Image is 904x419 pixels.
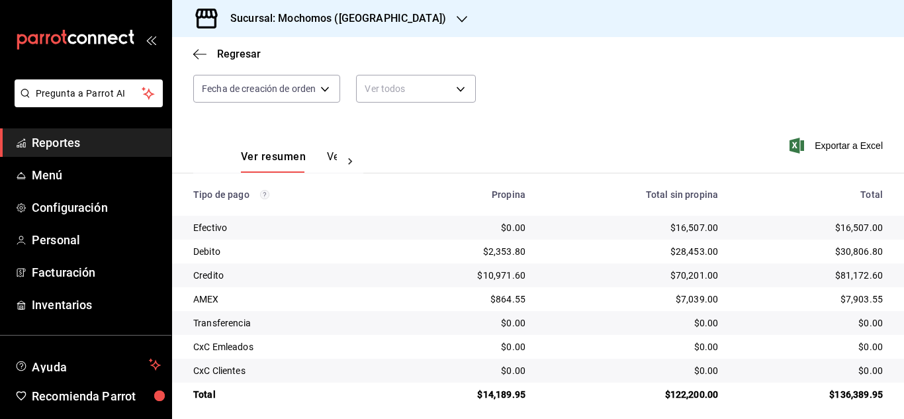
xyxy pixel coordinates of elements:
span: Ayuda [32,357,144,373]
div: Ver todos [356,75,476,103]
div: $14,189.95 [404,388,525,401]
div: Debito [193,245,383,258]
div: $0.00 [404,221,525,234]
div: $10,971.60 [404,269,525,282]
div: $7,039.00 [547,293,718,306]
span: Inventarios [32,296,161,314]
div: CxC Clientes [193,364,383,377]
div: Total [193,388,383,401]
a: Pregunta a Parrot AI [9,96,163,110]
span: Facturación [32,263,161,281]
div: $0.00 [547,364,718,377]
button: Exportar a Excel [792,138,883,154]
div: $16,507.00 [547,221,718,234]
div: $2,353.80 [404,245,525,258]
svg: Los pagos realizados con Pay y otras terminales son montos brutos. [260,190,269,199]
span: Personal [32,231,161,249]
span: Regresar [217,48,261,60]
h3: Sucursal: Mochomos ([GEOGRAPHIC_DATA]) [220,11,446,26]
div: $0.00 [547,340,718,353]
span: Recomienda Parrot [32,387,161,405]
div: Tipo de pago [193,189,383,200]
button: Ver resumen [241,150,306,173]
div: Propina [404,189,525,200]
button: Ver pagos [327,150,377,173]
div: Credito [193,269,383,282]
button: Regresar [193,48,261,60]
button: Pregunta a Parrot AI [15,79,163,107]
div: $0.00 [739,340,883,353]
div: AMEX [193,293,383,306]
div: $0.00 [547,316,718,330]
div: $30,806.80 [739,245,883,258]
button: open_drawer_menu [146,34,156,45]
span: Reportes [32,134,161,152]
div: $864.55 [404,293,525,306]
div: CxC Emleados [193,340,383,353]
span: Configuración [32,199,161,216]
div: Transferencia [193,316,383,330]
div: Total [739,189,883,200]
div: $0.00 [404,364,525,377]
div: $136,389.95 [739,388,883,401]
span: Fecha de creación de orden [202,82,316,95]
div: navigation tabs [241,150,337,173]
div: $122,200.00 [547,388,718,401]
div: Efectivo [193,221,383,234]
div: $81,172.60 [739,269,883,282]
div: $0.00 [739,364,883,377]
span: Menú [32,166,161,184]
div: $7,903.55 [739,293,883,306]
div: $70,201.00 [547,269,718,282]
span: Pregunta a Parrot AI [36,87,142,101]
div: $16,507.00 [739,221,883,234]
div: $0.00 [404,316,525,330]
div: Total sin propina [547,189,718,200]
div: $0.00 [404,340,525,353]
div: $0.00 [739,316,883,330]
div: $28,453.00 [547,245,718,258]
